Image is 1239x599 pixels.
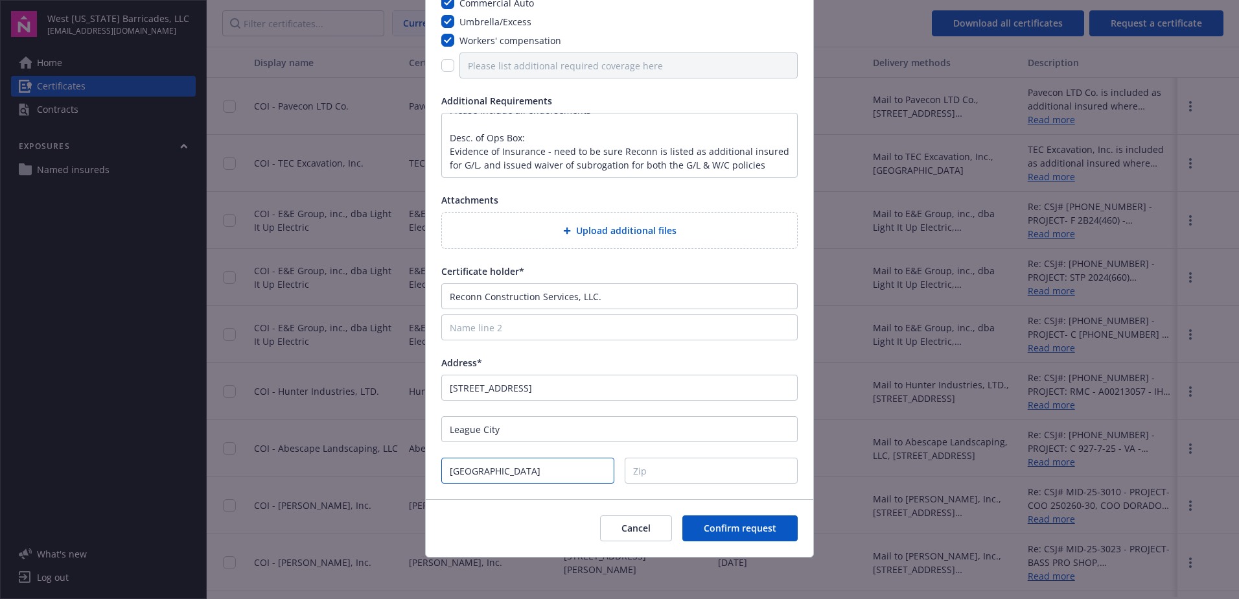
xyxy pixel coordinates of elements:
div: Upload additional files [441,212,798,249]
input: Please list additional required coverage here [459,53,798,78]
span: Umbrella/Excess [459,16,531,28]
span: Address* [441,357,482,369]
input: Name line 2 [441,314,798,340]
textarea: Please include all endorsements Desc. of Ops Box: Evidence of Insurance - need to be sure Reconn ... [441,113,798,178]
input: Street [441,375,798,401]
input: City [441,416,798,442]
button: Cancel [600,515,672,541]
span: Cancel [621,522,651,534]
span: Attachments [441,194,498,206]
span: Upload additional files [576,224,677,237]
span: Certificate holder* [441,265,524,277]
span: Confirm request [704,522,776,534]
span: Additional Requirements [441,95,552,107]
button: Confirm request [682,515,798,541]
input: Zip [625,458,798,484]
input: State [441,458,614,484]
span: Workers' compensation [459,34,561,47]
input: Name line 1 [441,283,798,309]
